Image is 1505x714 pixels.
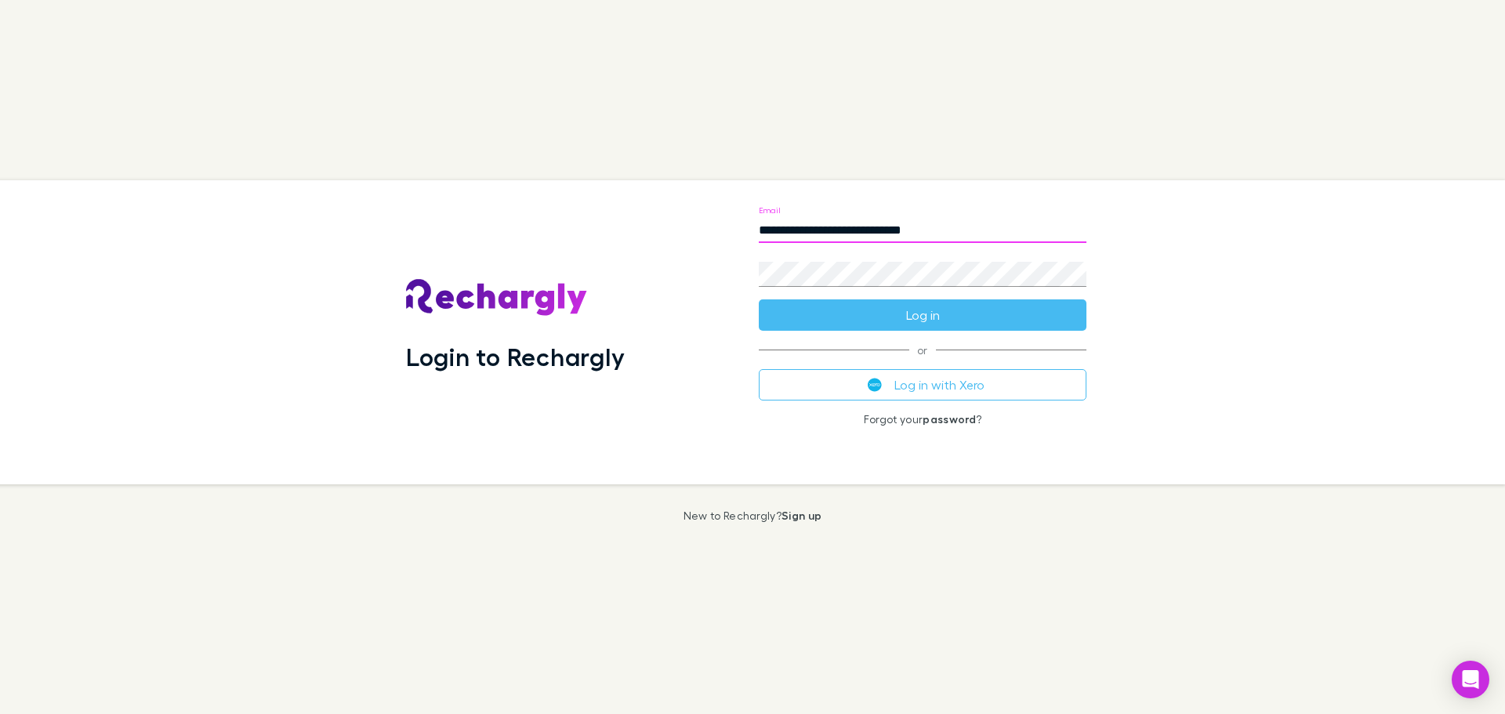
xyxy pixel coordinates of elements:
[406,279,588,317] img: Rechargly's Logo
[684,509,822,522] p: New to Rechargly?
[1452,661,1489,698] div: Open Intercom Messenger
[923,412,976,426] a: password
[782,509,821,522] a: Sign up
[868,378,882,392] img: Xero's logo
[406,342,625,371] h1: Login to Rechargly
[759,369,1086,400] button: Log in with Xero
[759,299,1086,331] button: Log in
[759,204,780,216] label: Email
[759,413,1086,426] p: Forgot your ?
